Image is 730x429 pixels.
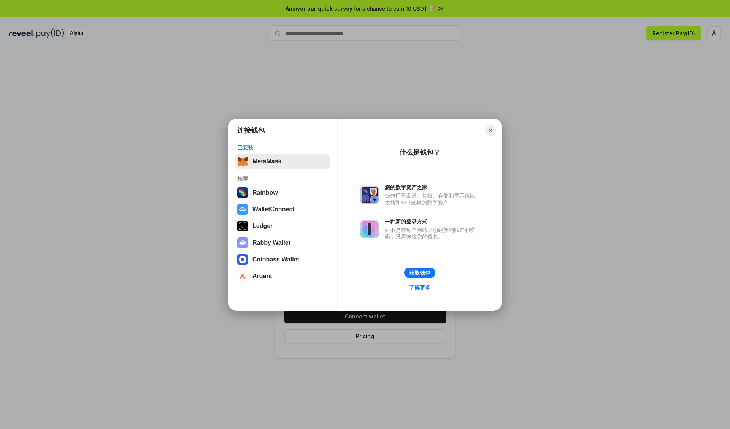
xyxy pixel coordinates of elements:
[360,220,379,238] img: svg+xml,%3Csvg%20xmlns%3D%22http%3A%2F%2Fwww.w3.org%2F2000%2Fsvg%22%20fill%3D%22none%22%20viewBox...
[485,125,496,136] button: Close
[252,189,278,196] div: Rainbow
[252,206,295,213] div: WalletConnect
[237,271,248,282] img: svg+xml,%3Csvg%20width%3D%2228%22%20height%3D%2228%22%20viewBox%3D%220%200%2028%2028%22%20fill%3D...
[237,126,265,135] h1: 连接钱包
[237,156,248,167] img: svg+xml,%3Csvg%20fill%3D%22none%22%20height%3D%2233%22%20viewBox%3D%220%200%2035%2033%22%20width%...
[237,144,328,151] div: 已安装
[235,154,330,169] button: MetaMask
[237,221,248,231] img: svg+xml,%3Csvg%20xmlns%3D%22http%3A%2F%2Fwww.w3.org%2F2000%2Fsvg%22%20width%3D%2228%22%20height%3...
[252,256,299,263] div: Coinbase Wallet
[409,284,430,291] div: 了解更多
[252,273,272,280] div: Argent
[235,252,330,267] button: Coinbase Wallet
[385,184,479,191] div: 您的数字资产之家
[237,175,328,182] div: 推荐
[360,186,379,204] img: svg+xml,%3Csvg%20xmlns%3D%22http%3A%2F%2Fwww.w3.org%2F2000%2Fsvg%22%20fill%3D%22none%22%20viewBox...
[252,158,281,165] div: MetaMask
[409,269,430,276] div: 获取钱包
[235,185,330,200] button: Rainbow
[235,202,330,217] button: WalletConnect
[235,235,330,250] button: Rabby Wallet
[235,218,330,234] button: Ledger
[399,148,440,157] div: 什么是钱包？
[237,187,248,198] img: svg+xml,%3Csvg%20width%3D%22120%22%20height%3D%22120%22%20viewBox%3D%220%200%20120%20120%22%20fil...
[385,218,479,225] div: 一种新的登录方式
[237,237,248,248] img: svg+xml,%3Csvg%20xmlns%3D%22http%3A%2F%2Fwww.w3.org%2F2000%2Fsvg%22%20fill%3D%22none%22%20viewBox...
[385,226,479,240] div: 而不是在每个网站上创建新的账户和密码，只需连接您的钱包。
[235,269,330,284] button: Argent
[385,192,479,206] div: 钱包用于发送、接收、存储和显示像以太坊和NFT这样的数字资产。
[237,204,248,215] img: svg+xml,%3Csvg%20width%3D%2228%22%20height%3D%2228%22%20viewBox%3D%220%200%2028%2028%22%20fill%3D...
[252,239,290,246] div: Rabby Wallet
[237,254,248,265] img: svg+xml,%3Csvg%20width%3D%2228%22%20height%3D%2228%22%20viewBox%3D%220%200%2028%2028%22%20fill%3D...
[405,283,435,293] a: 了解更多
[252,223,273,230] div: Ledger
[404,268,435,278] button: 获取钱包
